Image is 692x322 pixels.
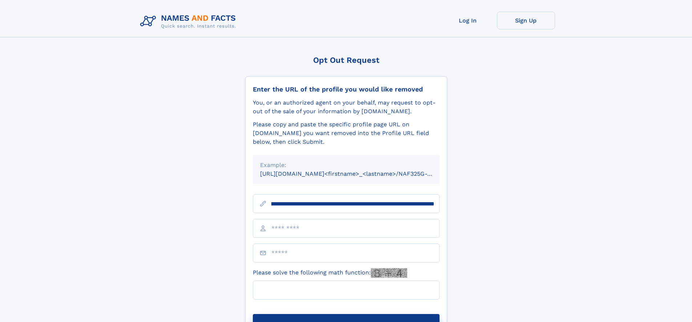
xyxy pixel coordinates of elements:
[253,120,440,146] div: Please copy and paste the specific profile page URL on [DOMAIN_NAME] you want removed into the Pr...
[137,12,242,31] img: Logo Names and Facts
[245,56,447,65] div: Opt Out Request
[260,161,432,170] div: Example:
[253,98,440,116] div: You, or an authorized agent on your behalf, may request to opt-out of the sale of your informatio...
[253,85,440,93] div: Enter the URL of the profile you would like removed
[439,12,497,29] a: Log In
[253,268,407,278] label: Please solve the following math function:
[497,12,555,29] a: Sign Up
[260,170,453,177] small: [URL][DOMAIN_NAME]<firstname>_<lastname>/NAF325G-xxxxxxxx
